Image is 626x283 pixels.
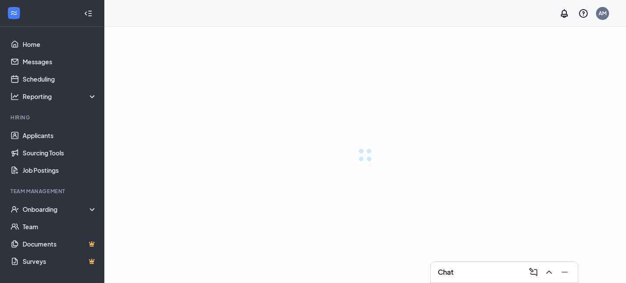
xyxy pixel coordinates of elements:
[526,265,539,279] button: ComposeMessage
[23,36,97,53] a: Home
[23,127,97,144] a: Applicants
[10,188,95,195] div: Team Management
[23,53,97,70] a: Messages
[23,218,97,235] a: Team
[528,267,539,277] svg: ComposeMessage
[438,267,453,277] h3: Chat
[10,9,18,17] svg: WorkstreamLogo
[557,265,571,279] button: Minimize
[23,205,97,214] div: Onboarding
[23,92,97,101] div: Reporting
[23,144,97,161] a: Sourcing Tools
[541,265,555,279] button: ChevronUp
[10,92,19,101] svg: Analysis
[23,253,97,270] a: SurveysCrown
[23,161,97,179] a: Job Postings
[23,235,97,253] a: DocumentsCrown
[559,267,570,277] svg: Minimize
[23,70,97,88] a: Scheduling
[559,8,569,19] svg: Notifications
[578,8,589,19] svg: QuestionInfo
[84,9,93,18] svg: Collapse
[544,267,554,277] svg: ChevronUp
[10,114,95,121] div: Hiring
[10,205,19,214] svg: UserCheck
[599,10,606,17] div: AM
